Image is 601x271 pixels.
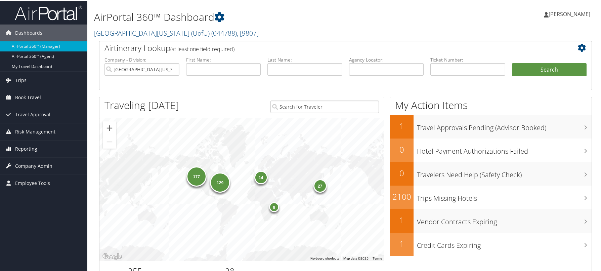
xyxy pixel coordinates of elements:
a: 0Travelers Need Help (Safety Check) [390,161,592,185]
a: Terms (opens in new tab) [373,256,382,260]
label: Agency Locator: [349,56,424,63]
span: ( 044788 ) [211,28,237,37]
h2: 1 [390,120,414,131]
div: 129 [210,171,230,192]
h3: Credit Cards Expiring [417,237,592,249]
span: Company Admin [15,157,52,174]
img: airportal-logo.png [15,4,82,20]
h1: Traveling [DATE] [104,98,179,112]
h2: Airtinerary Lookup [104,42,546,53]
div: 27 [313,179,327,192]
button: Keyboard shortcuts [310,256,339,260]
h3: Trips Missing Hotels [417,190,592,202]
span: Dashboards [15,24,42,41]
label: Ticket Number: [430,56,505,63]
a: Open this area in Google Maps (opens a new window) [101,251,123,260]
a: 1Vendor Contracts Expiring [390,208,592,232]
button: Zoom in [103,121,116,134]
span: Trips [15,71,27,88]
button: Search [512,63,587,76]
h2: 1 [390,214,414,225]
h3: Travel Approvals Pending (Advisor Booked) [417,119,592,132]
h1: My Action Items [390,98,592,112]
label: Last Name: [267,56,342,63]
button: Zoom out [103,134,116,148]
span: Map data ©2025 [343,256,369,260]
a: 1Travel Approvals Pending (Advisor Booked) [390,114,592,138]
input: Search for Traveler [270,100,379,112]
h2: 2100 [390,190,414,202]
span: , [ 9807 ] [237,28,259,37]
span: Employee Tools [15,174,50,191]
h3: Travelers Need Help (Safety Check) [417,166,592,179]
div: 177 [186,166,207,186]
h2: 0 [390,167,414,178]
span: Reporting [15,140,37,157]
span: Travel Approval [15,106,50,122]
a: [PERSON_NAME] [544,3,597,24]
a: 0Hotel Payment Authorizations Failed [390,138,592,161]
span: (at least one field required) [170,45,234,52]
h2: 1 [390,237,414,249]
h3: Vendor Contracts Expiring [417,213,592,226]
label: Company - Division: [104,56,179,63]
label: First Name: [186,56,261,63]
h3: Hotel Payment Authorizations Failed [417,143,592,155]
div: 8 [269,201,279,211]
a: 1Credit Cards Expiring [390,232,592,256]
a: [GEOGRAPHIC_DATA][US_STATE] (UofU) [94,28,259,37]
h2: 0 [390,143,414,155]
a: 2100Trips Missing Hotels [390,185,592,208]
span: Risk Management [15,123,55,140]
span: Book Travel [15,88,41,105]
img: Google [101,251,123,260]
h1: AirPortal 360™ Dashboard [94,9,429,24]
div: 14 [254,170,267,183]
span: [PERSON_NAME] [549,10,590,17]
